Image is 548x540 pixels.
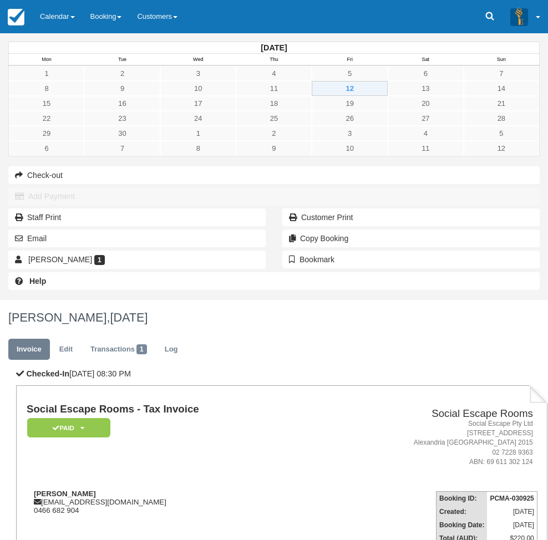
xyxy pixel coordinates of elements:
a: 17 [160,96,236,111]
a: 20 [388,96,464,111]
img: A3 [510,8,528,26]
a: 4 [236,66,312,81]
a: 9 [236,141,312,156]
th: Sun [464,54,540,66]
strong: [DATE] [261,43,287,52]
button: Copy Booking [282,230,540,247]
a: Customer Print [282,208,540,226]
a: 6 [388,66,464,81]
a: 16 [84,96,160,111]
span: 1 [94,255,105,265]
a: 28 [464,111,539,126]
button: Bookmark [282,251,540,268]
a: 30 [84,126,160,141]
th: Created: [437,505,488,518]
a: 13 [388,81,464,96]
h2: Social Escape Rooms [324,408,533,420]
th: Wed [160,54,236,66]
a: 7 [464,66,539,81]
div: [EMAIL_ADDRESS][DOMAIN_NAME] 0466 682 904 [27,490,319,514]
em: Paid [27,418,110,437]
a: 19 [312,96,388,111]
a: Log [156,339,186,360]
address: Social Escape Pty Ltd [STREET_ADDRESS] Alexandria [GEOGRAPHIC_DATA] 2015 02 7228 9363 ABN: 69 611... [324,419,533,467]
th: Mon [9,54,85,66]
a: Edit [51,339,81,360]
a: [PERSON_NAME] 1 [8,251,266,268]
b: Checked-In [26,369,69,378]
th: Sat [388,54,464,66]
a: 4 [388,126,464,141]
a: 26 [312,111,388,126]
a: 23 [84,111,160,126]
a: 7 [84,141,160,156]
th: Fri [312,54,388,66]
a: 11 [388,141,464,156]
a: 10 [312,141,388,156]
a: 8 [9,81,84,96]
th: Booking ID: [437,491,488,505]
a: Paid [27,417,106,438]
a: 1 [9,66,84,81]
h1: [PERSON_NAME], [8,311,540,324]
a: 12 [464,141,539,156]
th: Booking Date: [437,518,488,532]
a: Staff Print [8,208,266,226]
a: Transactions1 [82,339,155,360]
strong: PCMA-030925 [490,495,534,502]
a: 3 [160,66,236,81]
th: Tue [84,54,160,66]
a: 14 [464,81,539,96]
a: Invoice [8,339,50,360]
span: [DATE] [110,310,148,324]
a: Help [8,272,540,290]
a: 2 [84,66,160,81]
a: 10 [160,81,236,96]
a: 15 [9,96,84,111]
a: 6 [9,141,84,156]
p: [DATE] 08:30 PM [16,368,547,380]
a: 21 [464,96,539,111]
button: Email [8,230,266,247]
a: 5 [312,66,388,81]
td: [DATE] [487,505,537,518]
a: 2 [236,126,312,141]
b: Help [29,277,46,286]
a: 27 [388,111,464,126]
a: 1 [160,126,236,141]
a: 22 [9,111,84,126]
button: Check-out [8,166,540,184]
a: 29 [9,126,84,141]
button: Add Payment [8,187,540,205]
a: 9 [84,81,160,96]
span: [PERSON_NAME] [28,255,92,264]
a: 12 [312,81,388,96]
a: 3 [312,126,388,141]
h1: Social Escape Rooms - Tax Invoice [27,404,319,415]
a: 8 [160,141,236,156]
a: 24 [160,111,236,126]
img: checkfront-main-nav-mini-logo.png [8,9,24,26]
th: Thu [236,54,312,66]
span: 1 [136,344,147,354]
td: [DATE] [487,518,537,532]
strong: [PERSON_NAME] [34,490,96,498]
a: 11 [236,81,312,96]
a: 25 [236,111,312,126]
a: 18 [236,96,312,111]
a: 5 [464,126,539,141]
